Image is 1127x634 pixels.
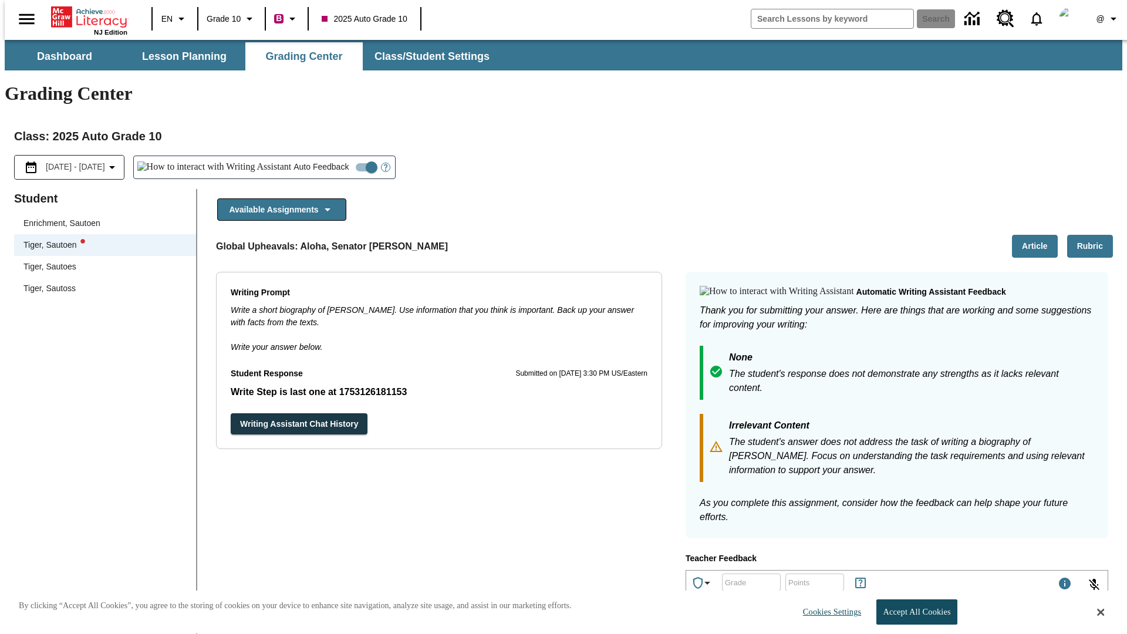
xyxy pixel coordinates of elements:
button: Grading Center [245,42,363,70]
button: Click to activate and allow voice recognition [1080,571,1108,599]
button: Writing Assistant Chat History [231,413,367,435]
img: How to interact with Writing Assistant [700,286,854,298]
body: Type your response here. [5,9,171,20]
button: Class/Student Settings [365,42,499,70]
p: Teacher Feedback [686,552,1108,565]
div: SubNavbar [5,42,500,70]
button: Rules for Earning Points and Achievements, Will open in new tab [849,571,872,595]
button: Article, Will open in new tab [1012,235,1058,258]
div: Tiger, Sautoes [14,256,196,278]
div: Enrichment, Sautoen [23,217,100,230]
span: Grading Center [265,50,342,63]
svg: Collapse Date Range Filter [105,160,119,174]
div: Enrichment, Sautoen [14,213,196,234]
button: Achievements [686,571,719,595]
p: Write Step is last one at 1753126181153 [231,385,647,399]
p: Automatic writing assistant feedback [856,286,1006,299]
p: None [729,350,1094,367]
p: Thank you for submitting your answer. Here are things that are working and some suggestions for i... [700,303,1094,332]
p: Global Upheavals: Aloha, Senator [PERSON_NAME] [216,240,448,254]
div: Tiger, Sautoenwriting assistant alert [14,234,196,256]
a: Resource Center, Will open in new tab [990,3,1021,35]
span: [DATE] - [DATE] [46,161,105,173]
button: Cookies Settings [792,600,866,624]
div: Grade: Letters, numbers, %, + and - are allowed. [722,574,781,591]
button: Rubric, Will open in new tab [1067,235,1113,258]
a: Data Center [957,3,990,35]
div: Tiger, Sautoss [14,278,196,299]
button: Grade: Grade 10, Select a grade [202,8,261,29]
p: Irrelevant Content [729,419,1094,435]
a: Notifications [1021,4,1052,34]
p: As you complete this assignment, consider how the feedback can help shape your future efforts. [700,496,1094,524]
h1: Grading Center [5,83,1122,104]
svg: writing assistant alert [80,239,85,244]
div: Tiger, Sautoss [23,282,76,295]
p: Write a short biography of [PERSON_NAME]. Use information that you think is important. Back up yo... [231,304,647,329]
p: Write your answer below. [231,329,647,353]
button: Profile/Settings [1089,8,1127,29]
p: The student's response does not demonstrate any strengths as it lacks relevant content. [729,367,1094,395]
div: Maximum 1000 characters Press Escape to exit toolbar and use left and right arrow keys to access ... [1058,576,1072,593]
h2: Class : 2025 Auto Grade 10 [14,127,1113,146]
div: Tiger, Sautoen [23,239,85,251]
p: Student Response [231,367,303,380]
span: Class/Student Settings [374,50,490,63]
span: EN [161,13,173,25]
img: How to interact with Writing Assistant [137,161,292,173]
span: Grade 10 [207,13,241,25]
input: Grade: Letters, numbers, %, + and - are allowed. [722,566,781,598]
p: By clicking “Accept All Cookies”, you agree to the storing of cookies on your device to enhance s... [19,600,572,612]
span: Auto Feedback [293,161,349,173]
span: Lesson Planning [142,50,227,63]
button: Open side menu [9,2,44,36]
img: Avatar [1059,7,1082,31]
input: Points: Must be equal to or less than 25. [785,566,844,598]
span: Dashboard [37,50,92,63]
span: @ [1096,13,1104,25]
button: Available Assignments [217,198,346,221]
button: Open Help for Writing Assistant [376,156,395,178]
input: search field [751,9,913,28]
p: Submitted on [DATE] 3:30 PM US/Eastern [515,368,647,380]
p: Student Response [231,385,647,399]
button: Language: EN, Select a language [156,8,194,29]
button: Select the date range menu item [19,160,119,174]
button: Close [1097,607,1104,618]
button: Boost Class color is violet red. Change class color [269,8,304,29]
p: Student [14,189,196,208]
span: 2025 Auto Grade 10 [322,13,407,25]
button: Accept All Cookies [876,599,957,625]
a: Home [51,5,127,29]
button: Dashboard [6,42,123,70]
div: Home [51,4,127,36]
span: NJ Edition [94,29,127,36]
span: B [276,11,282,26]
div: Points: Must be equal to or less than 25. [785,574,844,591]
button: Select a new avatar [1052,4,1089,34]
div: SubNavbar [5,40,1122,70]
p: Writing Prompt [231,286,647,299]
button: Lesson Planning [126,42,243,70]
div: Tiger, Sautoes [23,261,76,273]
p: The student's answer does not address the task of writing a biography of [PERSON_NAME]. Focus on ... [729,435,1094,477]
